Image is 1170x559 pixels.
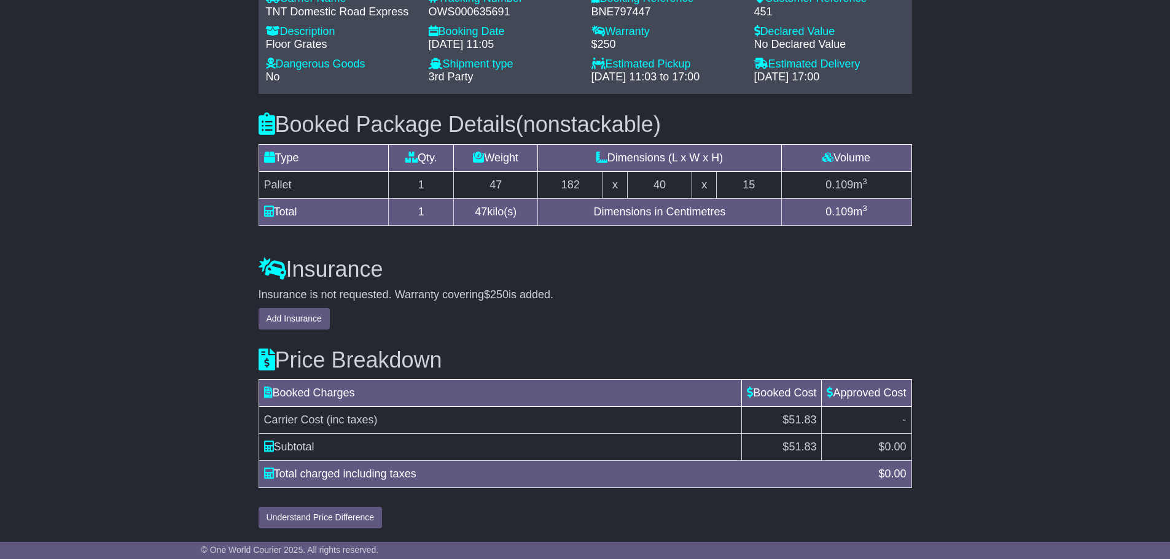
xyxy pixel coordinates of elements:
[266,25,416,39] div: Description
[884,468,906,480] span: 0.00
[754,25,905,39] div: Declared Value
[862,204,867,213] sup: 3
[259,198,389,225] td: Total
[825,206,853,218] span: 0.109
[429,25,579,39] div: Booking Date
[716,171,781,198] td: 15
[429,58,579,71] div: Shipment type
[884,441,906,453] span: 0.00
[259,112,912,137] h3: Booked Package Details
[591,6,742,19] div: BNE797447
[258,466,873,482] div: Total charged including taxes
[259,308,330,330] button: Add Insurance
[259,257,912,282] h3: Insurance
[591,38,742,52] div: $250
[264,414,324,426] span: Carrier Cost
[266,6,416,19] div: TNT Domestic Road Express
[538,144,781,171] td: Dimensions (L x W x H)
[754,38,905,52] div: No Declared Value
[742,434,822,461] td: $
[872,466,912,482] div: $
[259,507,383,528] button: Understand Price Difference
[782,414,816,426] span: $51.83
[627,171,692,198] td: 40
[516,112,661,137] span: (nonstackable)
[538,198,781,225] td: Dimensions in Centimetres
[754,71,905,84] div: [DATE] 17:00
[259,144,389,171] td: Type
[259,380,742,407] td: Booked Charges
[266,38,416,52] div: Floor Grates
[429,6,579,19] div: OWS000635691
[389,171,454,198] td: 1
[429,38,579,52] div: [DATE] 11:05
[692,171,716,198] td: x
[538,171,603,198] td: 182
[389,198,454,225] td: 1
[903,414,907,426] span: -
[259,171,389,198] td: Pallet
[454,144,538,171] td: Weight
[781,144,911,171] td: Volume
[754,58,905,71] div: Estimated Delivery
[259,348,912,372] h3: Price Breakdown
[475,206,487,218] span: 47
[429,71,474,83] span: 3rd Party
[742,380,822,407] td: Booked Cost
[327,414,378,426] span: (inc taxes)
[454,171,538,198] td: 47
[484,288,509,301] span: $250
[591,25,742,39] div: Warranty
[201,545,379,555] span: © One World Courier 2025. All rights reserved.
[266,58,416,71] div: Dangerous Goods
[454,198,538,225] td: kilo(s)
[603,171,627,198] td: x
[825,179,853,191] span: 0.109
[266,71,280,83] span: No
[822,380,911,407] td: Approved Cost
[781,171,911,198] td: m
[822,434,911,461] td: $
[591,58,742,71] div: Estimated Pickup
[862,177,867,186] sup: 3
[754,6,905,19] div: 451
[259,434,742,461] td: Subtotal
[591,71,742,84] div: [DATE] 11:03 to 17:00
[389,144,454,171] td: Qty.
[259,288,912,302] div: Insurance is not requested. Warranty covering is added.
[781,198,911,225] td: m
[789,441,816,453] span: 51.83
